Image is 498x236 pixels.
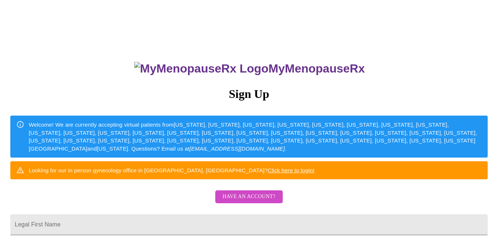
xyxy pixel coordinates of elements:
[29,118,482,155] div: Welcome! We are currently accepting virtual patients from [US_STATE], [US_STATE], [US_STATE], [US...
[213,198,285,205] a: Have an account?
[215,190,283,203] button: Have an account?
[223,192,275,201] span: Have an account?
[10,87,488,101] h3: Sign Up
[189,145,285,152] em: [EMAIL_ADDRESS][DOMAIN_NAME]
[134,62,268,75] img: MyMenopauseRx Logo
[11,62,488,75] h3: MyMenopauseRx
[29,163,314,177] div: Looking for our in person gynecology office in [GEOGRAPHIC_DATA], [GEOGRAPHIC_DATA]?
[268,167,314,173] a: Click here to login!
